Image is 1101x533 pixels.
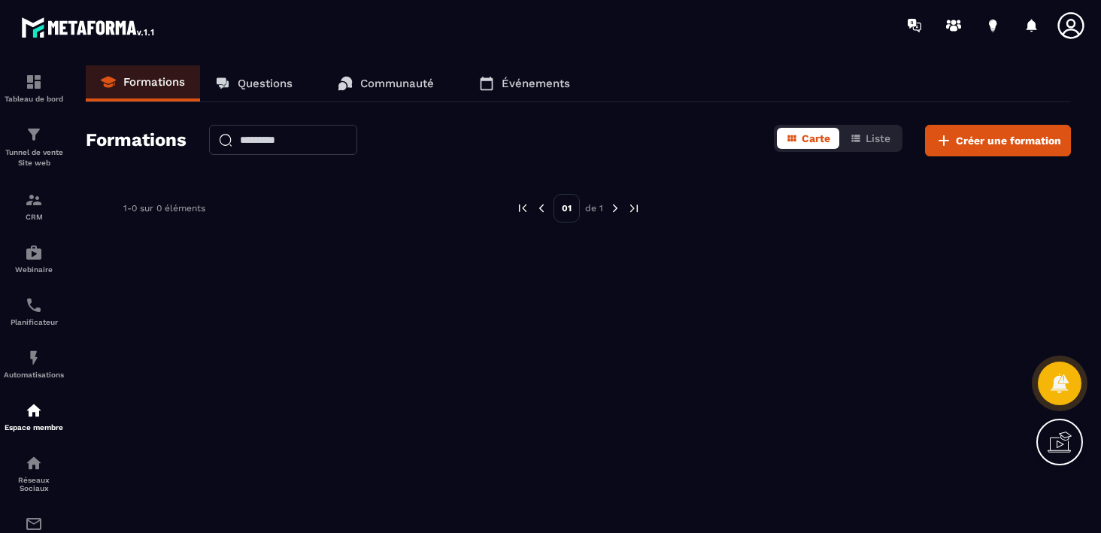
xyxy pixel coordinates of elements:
p: Événements [502,77,570,90]
a: formationformationTunnel de vente Site web [4,114,64,180]
img: next [608,201,622,215]
p: Communauté [360,77,434,90]
p: CRM [4,213,64,221]
p: Webinaire [4,265,64,274]
img: automations [25,349,43,367]
a: automationsautomationsEspace membre [4,390,64,443]
a: formationformationCRM [4,180,64,232]
p: de 1 [585,202,603,214]
img: next [627,201,641,215]
a: social-networksocial-networkRéseaux Sociaux [4,443,64,504]
span: Liste [866,132,890,144]
img: formation [25,126,43,144]
p: 1-0 sur 0 éléments [123,203,205,214]
a: Formations [86,65,200,101]
p: Formations [123,75,185,89]
p: Planificateur [4,318,64,326]
button: Carte [777,128,839,149]
img: logo [21,14,156,41]
button: Liste [841,128,899,149]
img: automations [25,401,43,419]
img: scheduler [25,296,43,314]
span: Créer une formation [956,133,1061,148]
a: automationsautomationsWebinaire [4,232,64,285]
p: Automatisations [4,371,64,379]
a: formationformationTableau de bord [4,62,64,114]
a: Communauté [323,65,449,101]
p: Réseaux Sociaux [4,476,64,492]
p: Questions [238,77,293,90]
a: automationsautomationsAutomatisations [4,338,64,390]
img: formation [25,191,43,209]
p: Tunnel de vente Site web [4,147,64,168]
a: Événements [464,65,585,101]
img: prev [516,201,529,215]
img: formation [25,73,43,91]
p: 01 [554,194,580,223]
img: prev [535,201,548,215]
button: Créer une formation [925,125,1071,156]
img: email [25,515,43,533]
a: Questions [200,65,308,101]
img: social-network [25,454,43,472]
p: Tableau de bord [4,95,64,103]
h2: Formations [86,125,187,156]
p: Espace membre [4,423,64,432]
span: Carte [802,132,830,144]
img: automations [25,244,43,262]
a: schedulerschedulerPlanificateur [4,285,64,338]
